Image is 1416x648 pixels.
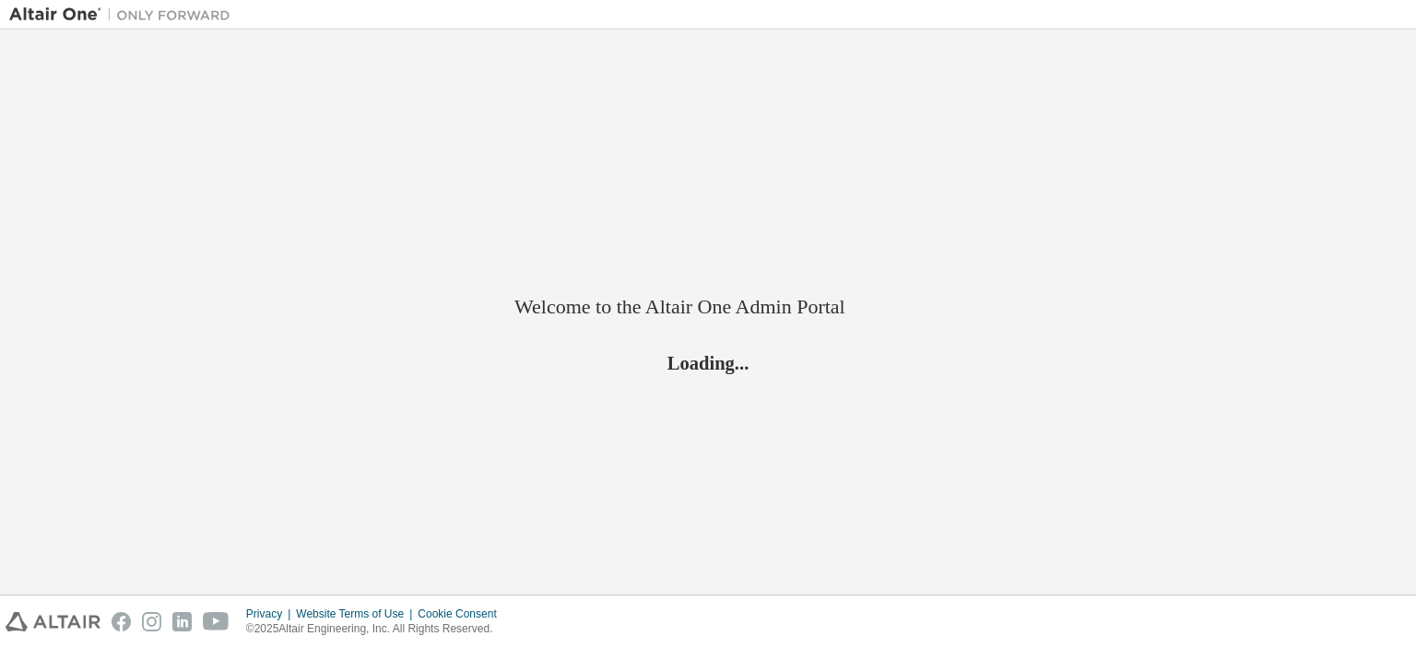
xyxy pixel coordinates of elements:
h2: Welcome to the Altair One Admin Portal [514,294,902,320]
img: altair_logo.svg [6,612,100,631]
h2: Loading... [514,350,902,374]
div: Cookie Consent [418,607,507,621]
p: © 2025 Altair Engineering, Inc. All Rights Reserved. [246,621,508,637]
img: youtube.svg [203,612,230,631]
img: linkedin.svg [172,612,192,631]
img: Altair One [9,6,240,24]
img: facebook.svg [112,612,131,631]
div: Privacy [246,607,296,621]
img: instagram.svg [142,612,161,631]
div: Website Terms of Use [296,607,418,621]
